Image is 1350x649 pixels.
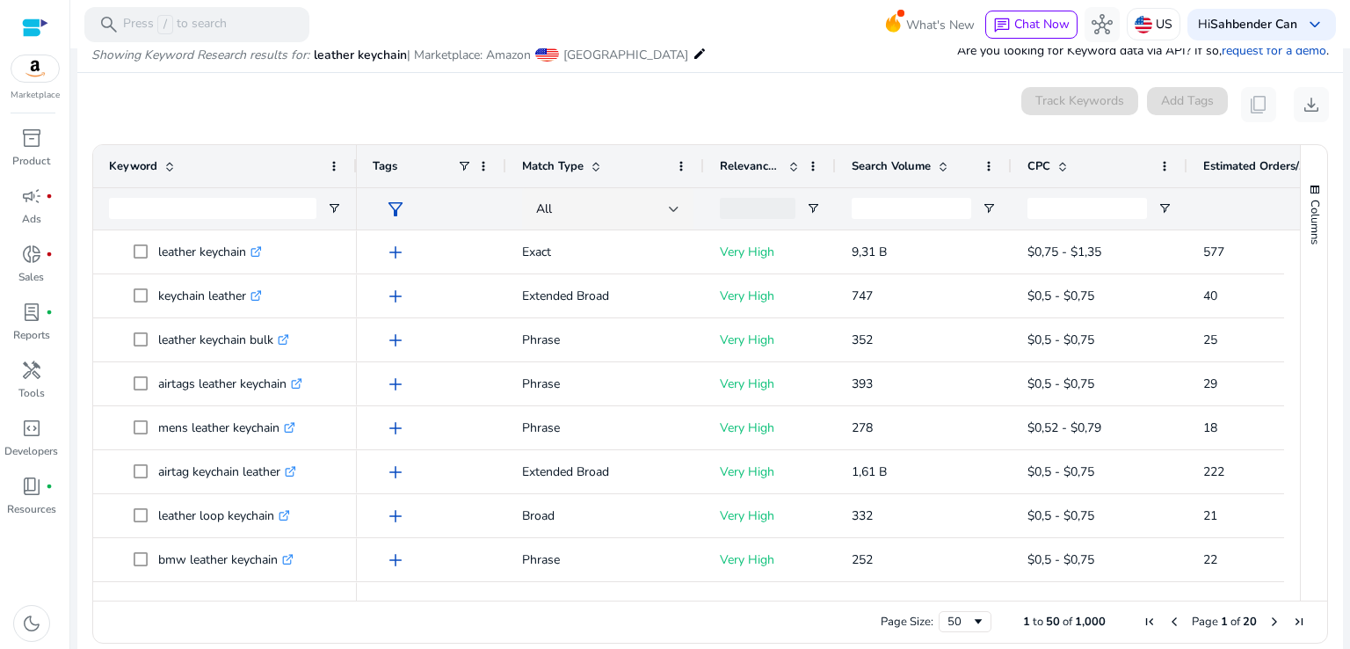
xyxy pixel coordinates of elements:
[21,244,42,265] span: donut_small
[1027,551,1094,568] span: $0,5 - $0,75
[1294,87,1329,122] button: download
[158,498,290,534] p: leather loop keychain
[327,201,341,215] button: Open Filter Menu
[385,330,406,351] span: add
[1203,158,1309,174] span: Estimated Orders/Month
[1221,614,1228,630] span: 1
[91,47,309,63] i: Showing Keyword Research results for:
[720,366,820,402] p: Very High
[109,158,157,174] span: Keyword
[158,454,296,490] p: airtag keychain leather
[46,251,53,258] span: fiber_manual_record
[1014,16,1070,33] span: Chat Now
[1203,463,1224,480] span: 222
[1027,419,1101,436] span: $0,52 - $0,79
[158,278,262,314] p: keychain leather
[1156,9,1172,40] p: US
[18,269,44,285] p: Sales
[881,614,933,630] div: Page Size:
[1092,14,1113,35] span: hub
[522,234,688,270] p: Exact
[1027,332,1094,348] span: $0,5 - $0,75
[993,17,1011,34] span: chat
[385,418,406,439] span: add
[158,366,302,402] p: airtags leather keychain
[407,47,531,63] span: | Marketplace: Amazon
[1167,615,1181,629] div: Previous Page
[1292,615,1306,629] div: Last Page
[7,501,56,517] p: Resources
[4,443,58,459] p: Developers
[158,410,295,446] p: mens leather keychain
[522,322,688,358] p: Phrase
[1267,615,1281,629] div: Next Page
[1243,614,1257,630] span: 20
[314,47,407,63] span: leather keychain
[21,476,42,497] span: book_4
[18,385,45,401] p: Tools
[852,244,887,260] span: 9,31 B
[720,542,820,578] p: Very High
[1063,614,1072,630] span: of
[536,201,552,217] span: All
[720,410,820,446] p: Very High
[1027,463,1094,480] span: $0,5 - $0,75
[13,327,50,343] p: Reports
[852,507,873,524] span: 332
[158,234,262,270] p: leather keychain
[123,15,227,34] p: Press to search
[852,551,873,568] span: 252
[522,158,584,174] span: Match Type
[1046,614,1060,630] span: 50
[1027,288,1094,304] span: $0,5 - $0,75
[806,201,820,215] button: Open Filter Menu
[563,47,688,63] span: [GEOGRAPHIC_DATA]
[522,278,688,314] p: Extended Broad
[1027,158,1050,174] span: CPC
[11,55,59,82] img: amazon.svg
[98,14,120,35] span: search
[1203,288,1217,304] span: 40
[385,286,406,307] span: add
[1033,614,1043,630] span: to
[46,193,53,200] span: fiber_manual_record
[21,613,42,634] span: dark_mode
[720,278,820,314] p: Very High
[385,199,406,220] span: filter_alt
[1203,244,1224,260] span: 577
[1135,16,1152,33] img: us.svg
[1027,198,1147,219] input: CPC Filter Input
[1203,551,1217,568] span: 22
[1304,14,1325,35] span: keyboard_arrow_down
[1203,332,1217,348] span: 25
[1023,614,1030,630] span: 1
[46,309,53,316] span: fiber_manual_record
[852,198,971,219] input: Search Volume Filter Input
[109,198,316,219] input: Keyword Filter Input
[985,11,1078,39] button: chatChat Now
[157,15,173,34] span: /
[693,43,707,64] mat-icon: edit
[522,366,688,402] p: Phrase
[522,454,688,490] p: Extended Broad
[21,418,42,439] span: code_blocks
[1307,200,1323,244] span: Columns
[522,410,688,446] p: Phrase
[852,419,873,436] span: 278
[939,611,991,632] div: Page Size
[1230,614,1240,630] span: of
[1301,94,1322,115] span: download
[522,542,688,578] p: Phrase
[982,201,996,215] button: Open Filter Menu
[1027,244,1101,260] span: $0,75 - $1,35
[1158,201,1172,215] button: Open Filter Menu
[385,550,406,571] span: add
[720,498,820,534] p: Very High
[21,186,42,207] span: campaign
[11,89,60,102] p: Marketplace
[906,10,975,40] span: What's New
[1192,614,1218,630] span: Page
[21,360,42,381] span: handyman
[1203,376,1217,392] span: 29
[720,454,820,490] p: Very High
